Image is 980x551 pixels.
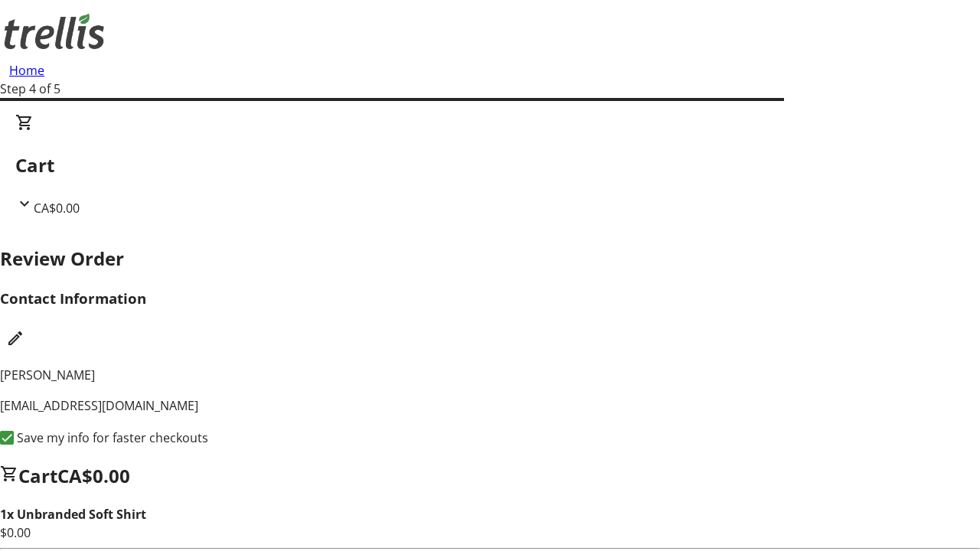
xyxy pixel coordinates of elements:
label: Save my info for faster checkouts [14,429,208,447]
span: CA$0.00 [57,463,130,488]
span: Cart [18,463,57,488]
span: CA$0.00 [34,200,80,217]
h2: Cart [15,152,965,179]
div: CartCA$0.00 [15,113,965,217]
